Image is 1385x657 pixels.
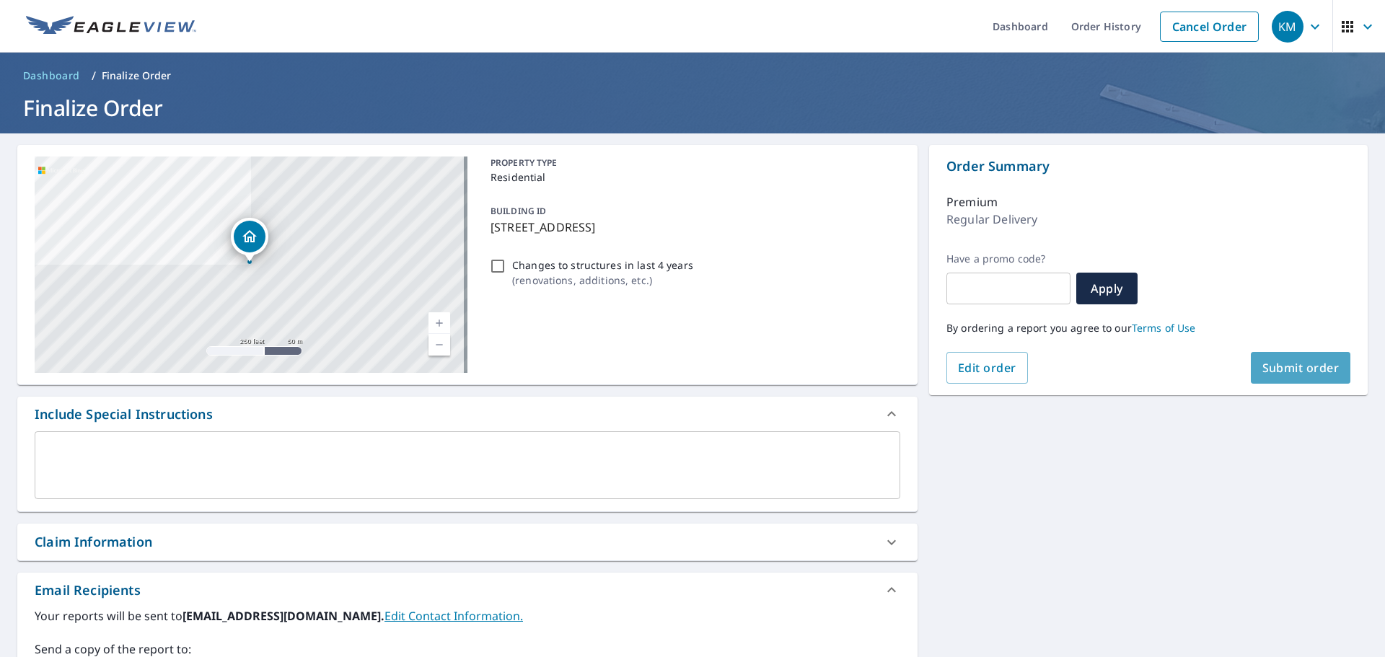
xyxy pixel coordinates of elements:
[17,64,1368,87] nav: breadcrumb
[491,156,894,169] p: PROPERTY TYPE
[384,608,523,624] a: EditContactInfo
[491,219,894,236] p: [STREET_ADDRESS]
[17,524,918,560] div: Claim Information
[428,334,450,356] a: Current Level 17, Zoom Out
[946,156,1350,176] p: Order Summary
[946,322,1350,335] p: By ordering a report you agree to our
[1132,321,1196,335] a: Terms of Use
[35,581,141,600] div: Email Recipients
[946,193,998,211] p: Premium
[92,67,96,84] li: /
[183,608,384,624] b: [EMAIL_ADDRESS][DOMAIN_NAME].
[17,93,1368,123] h1: Finalize Order
[491,205,546,217] p: BUILDING ID
[946,352,1028,384] button: Edit order
[35,607,900,625] label: Your reports will be sent to
[958,360,1016,376] span: Edit order
[1076,273,1138,304] button: Apply
[26,16,196,38] img: EV Logo
[23,69,80,83] span: Dashboard
[35,532,152,552] div: Claim Information
[512,273,693,288] p: ( renovations, additions, etc. )
[17,573,918,607] div: Email Recipients
[35,405,213,424] div: Include Special Instructions
[946,211,1037,228] p: Regular Delivery
[231,218,268,263] div: Dropped pin, building 1, Residential property, 5255 Jasper Dr High Point, NC 27263
[17,397,918,431] div: Include Special Instructions
[17,64,86,87] a: Dashboard
[1088,281,1126,296] span: Apply
[428,312,450,334] a: Current Level 17, Zoom In
[102,69,172,83] p: Finalize Order
[1262,360,1340,376] span: Submit order
[946,252,1070,265] label: Have a promo code?
[1272,11,1303,43] div: KM
[491,169,894,185] p: Residential
[1251,352,1351,384] button: Submit order
[1160,12,1259,42] a: Cancel Order
[512,257,693,273] p: Changes to structures in last 4 years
